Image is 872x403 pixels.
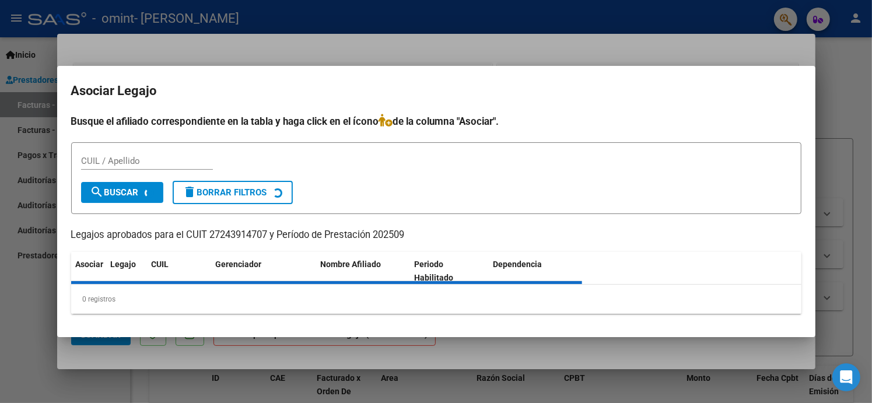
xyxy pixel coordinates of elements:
span: Nombre Afiliado [321,260,381,269]
datatable-header-cell: Gerenciador [211,252,316,290]
mat-icon: delete [183,185,197,199]
span: Asociar [76,260,104,269]
span: Dependencia [493,260,542,269]
div: 0 registros [71,285,801,314]
datatable-header-cell: Nombre Afiliado [316,252,410,290]
span: Buscar [90,187,139,198]
datatable-header-cell: Asociar [71,252,106,290]
button: Borrar Filtros [173,181,293,204]
div: Open Intercom Messenger [832,363,860,391]
mat-icon: search [90,185,104,199]
span: Gerenciador [216,260,262,269]
button: Buscar [81,182,163,203]
h2: Asociar Legajo [71,80,801,102]
span: Borrar Filtros [183,187,267,198]
datatable-header-cell: CUIL [147,252,211,290]
datatable-header-cell: Dependencia [488,252,582,290]
span: Periodo Habilitado [414,260,453,282]
span: CUIL [152,260,169,269]
datatable-header-cell: Periodo Habilitado [409,252,488,290]
h4: Busque el afiliado correspondiente en la tabla y haga click en el ícono de la columna "Asociar". [71,114,801,129]
span: Legajo [111,260,136,269]
datatable-header-cell: Legajo [106,252,147,290]
p: Legajos aprobados para el CUIT 27243914707 y Período de Prestación 202509 [71,228,801,243]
